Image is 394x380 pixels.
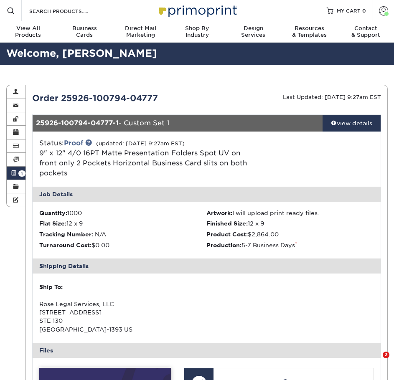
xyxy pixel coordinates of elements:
[39,283,207,334] div: Rose Legal Services, LLC [STREET_ADDRESS] STE 130 [GEOGRAPHIC_DATA]-1393 US
[112,21,169,43] a: Direct MailMarketing
[225,21,282,43] a: DesignServices
[96,140,185,147] small: (updated: [DATE] 9:27am EST)
[36,119,119,127] strong: 25926-100794-04777-1
[206,220,248,227] strong: Finished Size:
[169,25,225,32] span: Shop By
[338,25,394,38] div: & Support
[56,25,113,38] div: Cards
[362,8,366,13] span: 0
[95,231,106,238] span: N/A
[225,25,282,32] span: Design
[112,25,169,38] div: Marketing
[39,231,93,238] strong: Tracking Number:
[206,210,232,216] strong: Artwork:
[155,1,239,19] img: Primoprint
[282,21,338,43] a: Resources& Templates
[39,210,67,216] strong: Quantity:
[383,352,389,358] span: 2
[225,25,282,38] div: Services
[18,170,25,177] span: 1
[33,138,264,178] div: Status:
[338,21,394,43] a: Contact& Support
[33,187,381,202] div: Job Details
[39,219,207,228] li: 12 x 9
[338,25,394,32] span: Contact
[33,258,381,274] div: Shipping Details
[33,115,323,132] div: - Custom Set 1
[39,149,247,177] span: 9" x 12" 4/0 16PT Matte Presentation Folders Spot UV on front only 2 Pockets Horizontal Business ...
[337,7,361,14] span: MY CART
[206,230,374,238] li: $2,864.00
[39,241,207,249] li: $0.00
[39,220,66,227] strong: Flat Size:
[112,25,169,32] span: Direct Mail
[28,6,110,16] input: SEARCH PRODUCTS.....
[7,167,25,180] a: 1
[283,94,381,100] small: Last Updated: [DATE] 9:27am EST
[206,209,374,217] li: I will upload print ready files.
[56,25,113,32] span: Business
[206,242,241,248] strong: Production:
[206,231,248,238] strong: Product Cost:
[26,92,207,104] div: Order 25926-100794-04777
[282,25,338,38] div: & Templates
[206,241,374,249] li: 5-7 Business Days
[206,219,374,228] li: 12 x 9
[323,115,381,132] a: view details
[33,343,381,358] div: Files
[39,209,207,217] li: 1000
[323,119,381,127] div: view details
[169,21,225,43] a: Shop ByIndustry
[169,25,225,38] div: Industry
[39,284,63,290] strong: Ship To:
[282,25,338,32] span: Resources
[366,352,386,372] iframe: Intercom live chat
[56,21,113,43] a: BusinessCards
[64,139,83,147] a: Proof
[39,242,92,248] strong: Turnaround Cost:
